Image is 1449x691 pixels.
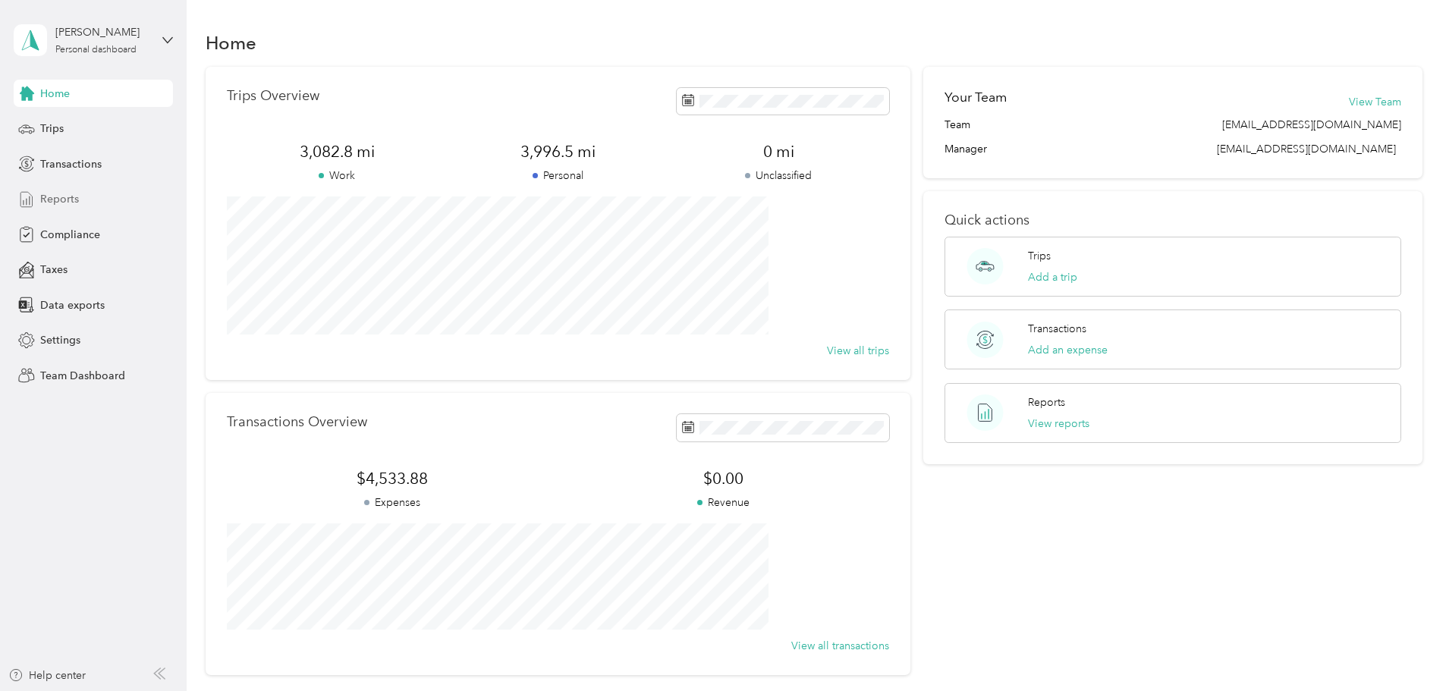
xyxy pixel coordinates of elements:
div: Personal dashboard [55,46,137,55]
span: Data exports [40,297,105,313]
span: Trips [40,121,64,137]
span: Team [945,117,970,133]
p: Revenue [558,495,888,510]
button: Add a trip [1028,269,1077,285]
span: Taxes [40,262,68,278]
span: [EMAIL_ADDRESS][DOMAIN_NAME] [1222,117,1401,133]
div: [PERSON_NAME] [55,24,150,40]
p: Expenses [227,495,558,510]
span: 0 mi [668,141,889,162]
p: Trips [1028,248,1051,264]
p: Personal [448,168,668,184]
button: View all trips [827,343,889,359]
span: Home [40,86,70,102]
p: Reports [1028,394,1065,410]
h2: Your Team [945,88,1007,107]
button: View reports [1028,416,1089,432]
button: View Team [1349,94,1401,110]
p: Quick actions [945,212,1401,228]
p: Transactions [1028,321,1086,337]
span: $4,533.88 [227,468,558,489]
span: [EMAIL_ADDRESS][DOMAIN_NAME] [1217,143,1396,155]
span: Team Dashboard [40,368,125,384]
p: Transactions Overview [227,414,367,430]
span: $0.00 [558,468,888,489]
button: Add an expense [1028,342,1108,358]
button: Help center [8,667,86,683]
span: 3,082.8 mi [227,141,448,162]
p: Trips Overview [227,88,319,104]
h1: Home [206,35,256,51]
span: Settings [40,332,80,348]
span: Manager [945,141,987,157]
span: Reports [40,191,79,207]
span: Transactions [40,156,102,172]
iframe: Everlance-gr Chat Button Frame [1364,606,1449,691]
p: Unclassified [668,168,889,184]
p: Work [227,168,448,184]
span: 3,996.5 mi [448,141,668,162]
button: View all transactions [791,638,889,654]
span: Compliance [40,227,100,243]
